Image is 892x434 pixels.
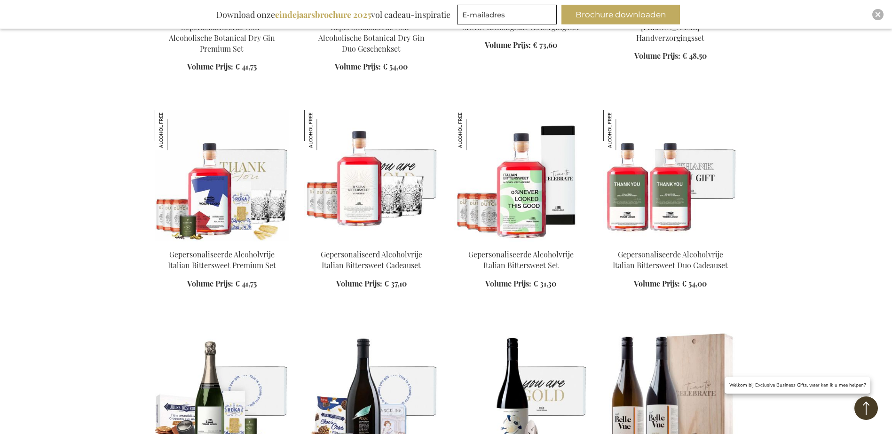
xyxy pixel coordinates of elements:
a: Gepersonaliseerde Non-Alcoholische Botanical Dry Gin Premium Set [169,22,275,54]
div: Close [872,9,884,20]
span: Volume Prijs: [485,279,531,288]
span: Volume Prijs: [187,279,233,288]
a: Volume Prijs: € 54,00 [335,62,408,72]
a: Gepersonaliseerde Alcoholvrije Italian Bittersweet Duo Cadeauset [613,249,728,270]
img: Personalised Non-Alcoholic Italian Bittersweet Set [454,110,588,241]
img: Personalised Non-Alcoholic Italian Bittersweet Premium Set [155,110,289,241]
img: Personalised Non-Alcoholic Italian Bittersweet Gift [304,110,439,241]
span: Volume Prijs: [485,40,531,50]
a: MORO Lemongrass Verzorgingsset [462,22,579,32]
form: marketing offers and promotions [457,5,560,27]
span: € 41,75 [235,62,257,71]
span: Volume Prijs: [335,62,381,71]
img: Gepersonaliseerde Alcoholvrije Italian Bittersweet Premium Set [155,110,195,150]
a: Gepersonaliseerde Non-Alcoholische Botanical Dry Gin Duo Geschenkset [318,22,425,54]
img: Gepersonaliseerd Alcoholvrije Italian Bittersweet Cadeauset [304,110,345,150]
span: € 73,60 [533,40,557,50]
span: Volume Prijs: [634,279,680,288]
a: Personalised Non-Alcoholic Italian Bittersweet Set Gepersonaliseerde Alcoholvrije Italian Bitters... [454,238,588,247]
a: [PERSON_NAME] Handverzorgingsset [636,22,704,43]
a: Volume Prijs: € 31,30 [485,279,556,289]
a: Volume Prijs: € 48,50 [634,51,707,62]
a: Volume Prijs: € 37,10 [336,279,407,289]
a: Volume Prijs: € 41,75 [187,62,257,72]
span: € 54,00 [682,279,707,288]
img: Gepersonaliseerde Alcoholvrije Italian Bittersweet Set [454,110,494,150]
img: Personalised Non-Alcoholic Italian Bittersweet Duo Gift Set [603,110,738,241]
span: Volume Prijs: [634,51,680,61]
a: Volume Prijs: € 54,00 [634,279,707,289]
div: Download onze vol cadeau-inspiratie [212,5,455,24]
a: Volume Prijs: € 41,75 [187,279,257,289]
b: eindejaarsbrochure 2025 [275,9,371,20]
a: Personalised Non-Alcoholic Italian Bittersweet Premium Set Gepersonaliseerde Alcoholvrije Italian... [155,238,289,247]
a: Gepersonaliseerd Alcoholvrije Italian Bittersweet Cadeauset [321,249,422,270]
img: Gepersonaliseerde Alcoholvrije Italian Bittersweet Duo Cadeauset [603,110,644,150]
span: € 54,00 [383,62,408,71]
span: € 37,10 [384,279,407,288]
img: Close [875,12,881,17]
span: € 48,50 [682,51,707,61]
span: € 31,30 [533,279,556,288]
a: Gepersonaliseerde Alcoholvrije Italian Bittersweet Set [468,249,574,270]
a: Personalised Non-Alcoholic Italian Bittersweet Duo Gift Set Gepersonaliseerde Alcoholvrije Italia... [603,238,738,247]
a: Personalised Non-Alcoholic Italian Bittersweet Gift Gepersonaliseerd Alcoholvrije Italian Bitters... [304,238,439,247]
span: Volume Prijs: [336,279,382,288]
input: E-mailadres [457,5,557,24]
a: Gepersonaliseerde Alcoholvrije Italian Bittersweet Premium Set [168,249,276,270]
span: Volume Prijs: [187,62,233,71]
span: € 41,75 [235,279,257,288]
a: Volume Prijs: € 73,60 [485,40,557,51]
button: Brochure downloaden [561,5,680,24]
